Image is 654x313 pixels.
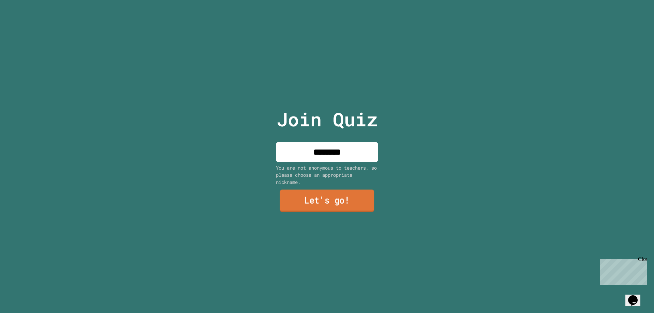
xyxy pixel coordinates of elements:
p: Join Quiz [277,105,378,134]
div: Chat with us now!Close [3,3,47,43]
div: You are not anonymous to teachers, so please choose an appropriate nickname. [276,164,378,186]
iframe: chat widget [597,256,647,285]
a: Let's go! [280,190,374,212]
iframe: chat widget [625,286,647,306]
